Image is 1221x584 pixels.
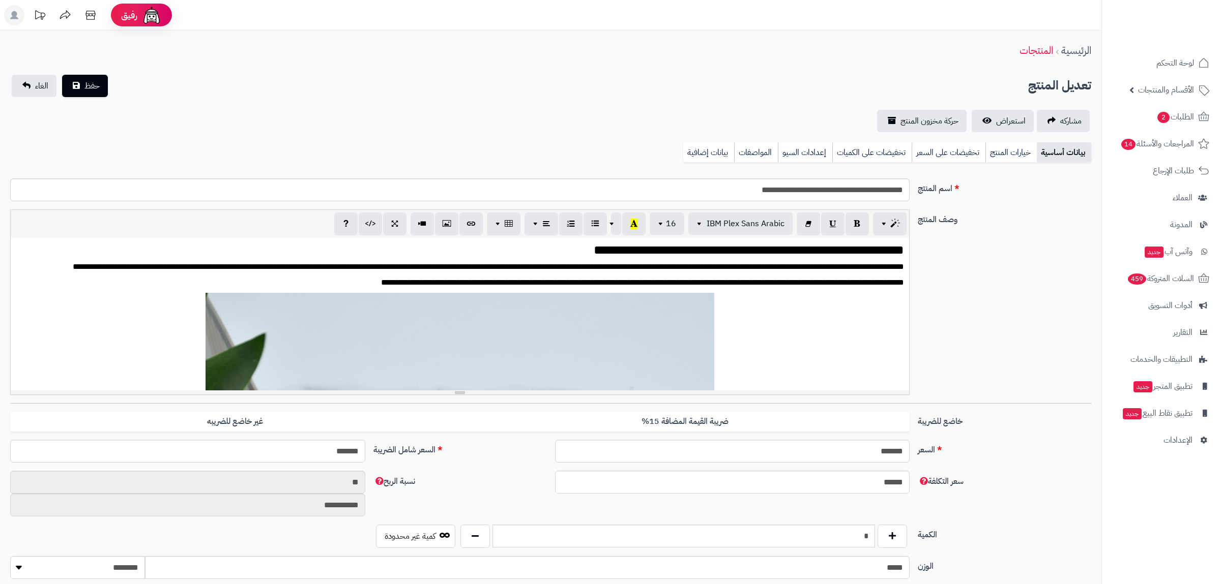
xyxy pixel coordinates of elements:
[985,142,1037,163] a: خيارات المنتج
[914,440,1095,456] label: السعر
[1145,247,1164,258] span: جديد
[1108,186,1215,210] a: العملاء
[734,142,778,163] a: المواصفات
[900,115,958,127] span: حركة مخزون المنتج
[1108,320,1215,345] a: التقارير
[1130,352,1193,366] span: التطبيقات والخدمات
[972,110,1034,132] a: استعراض
[996,115,1026,127] span: استعراض
[1173,325,1193,340] span: التقارير
[683,142,734,163] a: بيانات إضافية
[1061,43,1091,58] a: الرئيسية
[1108,293,1215,318] a: أدوات التسويق
[1108,428,1215,452] a: الإعدادات
[1156,56,1194,70] span: لوحة التحكم
[1123,408,1142,419] span: جديد
[84,80,100,92] span: حفظ
[460,411,910,432] label: ضريبة القيمة المضافة 15%
[1157,111,1170,124] span: 2
[918,475,964,487] span: سعر التكلفة
[1108,239,1215,264] a: وآتس آبجديد
[35,80,48,92] span: الغاء
[1108,374,1215,398] a: تطبيق المتجرجديد
[914,556,1095,572] label: الوزن
[832,142,912,163] a: تخفيضات على الكميات
[1108,105,1215,129] a: الطلبات2
[914,525,1095,541] label: الكمية
[912,142,985,163] a: تخفيضات على السعر
[62,75,108,97] button: حفظ
[1060,115,1082,127] span: مشاركه
[1156,110,1194,124] span: الطلبات
[914,411,1095,427] label: خاضع للضريبة
[1153,164,1194,178] span: طلبات الإرجاع
[1037,110,1090,132] a: مشاركه
[12,75,56,97] a: الغاء
[1108,159,1215,183] a: طلبات الإرجاع
[1122,406,1193,420] span: تطبيق نقاط البيع
[1133,381,1152,392] span: جديد
[1170,218,1193,232] span: المدونة
[1108,266,1215,291] a: السلات المتروكة459
[914,178,1095,195] label: اسم المنتج
[778,142,832,163] a: إعدادات السيو
[1108,51,1215,75] a: لوحة التحكم
[1108,347,1215,372] a: التطبيقات والخدمات
[914,209,1095,226] label: وصف المنتج
[1164,433,1193,447] span: الإعدادات
[1148,298,1193,313] span: أدوات التسويق
[1127,271,1194,286] span: السلات المتروكة
[1173,191,1193,205] span: العملاء
[1120,137,1194,151] span: المراجعات والأسئلة
[1121,138,1137,150] span: 14
[1028,75,1091,96] h2: تعديل المنتج
[1037,142,1091,163] a: بيانات أساسية
[141,5,162,25] img: ai-face.png
[707,218,784,230] span: IBM Plex Sans Arabic
[666,218,676,230] span: 16
[877,110,967,132] a: حركة مخزون المنتج
[650,212,684,235] button: 16
[1108,212,1215,237] a: المدونة
[121,9,137,21] span: رفيق
[1152,8,1211,29] img: logo-2.png
[1020,43,1053,58] a: المنتجات
[373,475,415,487] span: نسبة الربح
[1144,244,1193,259] span: وآتس آب
[1108,401,1215,425] a: تطبيق نقاط البيعجديد
[1132,379,1193,393] span: تطبيق المتجر
[10,411,460,432] label: غير خاضع للضريبه
[1127,273,1147,285] span: 459
[1108,132,1215,156] a: المراجعات والأسئلة14
[27,5,52,28] a: تحديثات المنصة
[1138,83,1194,97] span: الأقسام والمنتجات
[369,440,551,456] label: السعر شامل الضريبة
[688,212,793,235] button: IBM Plex Sans Arabic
